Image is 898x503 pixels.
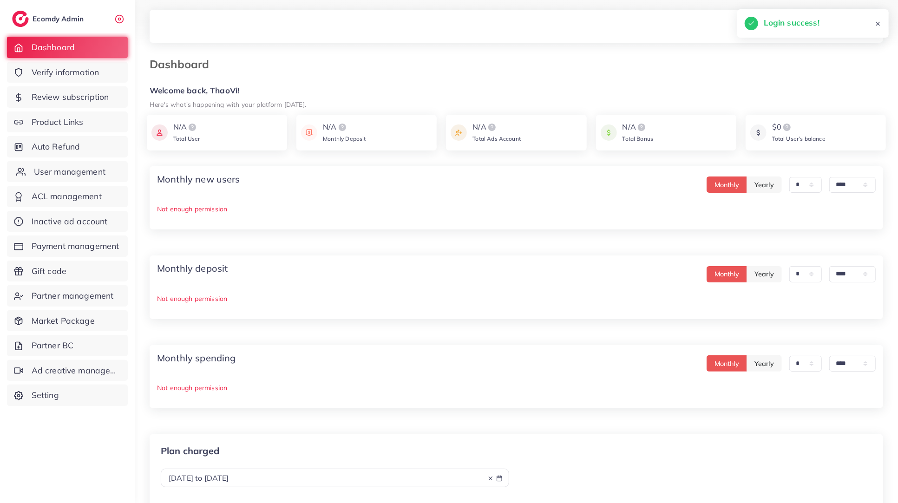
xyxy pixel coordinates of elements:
img: logo [636,122,647,133]
span: User management [34,166,105,178]
img: logo [12,11,29,27]
span: Product Links [32,116,84,128]
div: N/A [173,122,200,133]
p: Plan charged [161,445,509,457]
div: N/A [323,122,366,133]
div: N/A [623,122,654,133]
a: Market Package [7,310,128,332]
span: Review subscription [32,91,109,103]
a: Setting [7,385,128,406]
span: Gift code [32,265,66,277]
button: Monthly [707,266,747,282]
button: Yearly [747,176,782,193]
small: Here's what's happening with your platform [DATE]. [150,100,306,108]
span: [DATE] to [DATE] [169,473,229,483]
a: Auto Refund [7,136,128,157]
h2: Ecomdy Admin [33,14,86,23]
h5: Welcome back, ThaoVi! [150,86,883,96]
span: Total Ads Account [472,135,521,142]
p: Not enough permission [157,382,876,393]
a: Inactive ad account [7,211,128,232]
h4: Monthly spending [157,353,236,364]
span: Ad creative management [32,365,121,377]
a: Partner management [7,285,128,307]
span: Inactive ad account [32,216,108,228]
a: Product Links [7,111,128,133]
a: Gift code [7,261,128,282]
img: icon payment [151,122,168,144]
img: icon payment [451,122,467,144]
span: Verify information [32,66,99,78]
span: Dashboard [32,41,75,53]
span: Total User [173,135,200,142]
a: ACL management [7,186,128,207]
button: Yearly [747,355,782,372]
h4: Monthly new users [157,174,240,185]
div: $0 [772,122,826,133]
button: Yearly [747,266,782,282]
h4: Monthly deposit [157,263,228,274]
a: logoEcomdy Admin [12,11,86,27]
img: logo [187,122,198,133]
a: Dashboard [7,37,128,58]
h3: Dashboard [150,58,216,71]
img: icon payment [750,122,767,144]
span: Partner BC [32,340,74,352]
img: logo [486,122,498,133]
p: Not enough permission [157,203,876,215]
a: Ad creative management [7,360,128,381]
span: Total User’s balance [772,135,826,142]
span: Auto Refund [32,141,80,153]
span: Payment management [32,240,119,252]
div: N/A [472,122,521,133]
a: Verify information [7,62,128,83]
img: icon payment [301,122,317,144]
span: Partner management [32,290,114,302]
button: Monthly [707,176,747,193]
span: Total Bonus [623,135,654,142]
a: Review subscription [7,86,128,108]
img: logo [337,122,348,133]
span: Monthly Deposit [323,135,366,142]
a: User management [7,161,128,183]
img: logo [781,122,793,133]
button: Monthly [707,355,747,372]
span: ACL management [32,190,102,203]
span: Market Package [32,315,95,327]
img: icon payment [601,122,617,144]
p: Not enough permission [157,293,876,304]
a: Payment management [7,235,128,257]
span: Setting [32,389,59,401]
h5: Login success! [764,17,819,29]
a: Partner BC [7,335,128,356]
